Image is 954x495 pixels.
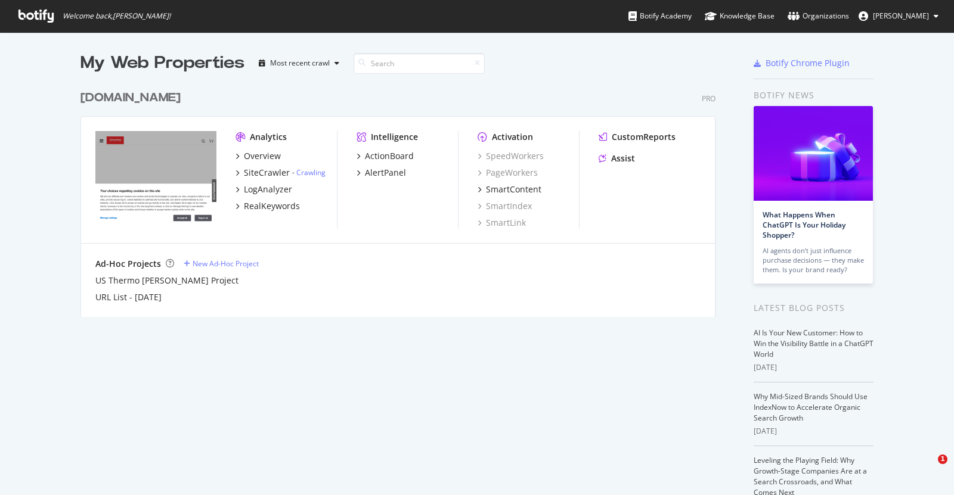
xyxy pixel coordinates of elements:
span: Genna Carbone [873,11,929,21]
div: Botify news [754,89,874,102]
div: Ad-Hoc Projects [95,258,161,270]
a: SmartLink [478,217,526,229]
div: Assist [611,152,635,164]
a: URL List - [DATE] [95,291,162,303]
a: PageWorkers [478,167,538,179]
a: US Thermo [PERSON_NAME] Project [95,275,238,287]
div: Analytics [250,131,287,143]
span: 1 [938,454,947,464]
div: Latest Blog Posts [754,301,874,315]
div: Most recent crawl [270,60,330,67]
img: What Happens When ChatGPT Is Your Holiday Shopper? [754,106,873,201]
div: SiteCrawler [244,167,290,179]
a: Why Mid-Sized Brands Should Use IndexNow to Accelerate Organic Search Growth [754,391,868,423]
a: SmartContent [478,183,541,195]
div: Knowledge Base [705,10,775,22]
div: CustomReports [612,131,676,143]
a: SiteCrawler- Crawling [236,167,326,179]
div: Botify Chrome Plugin [766,57,850,69]
a: Botify Chrome Plugin [754,57,850,69]
div: [DATE] [754,362,874,373]
div: [DOMAIN_NAME] [80,89,181,107]
div: ActionBoard [365,150,414,162]
a: Crawling [296,167,326,178]
div: New Ad-Hoc Project [193,259,259,269]
div: Overview [244,150,281,162]
div: Organizations [788,10,849,22]
a: AlertPanel [357,167,406,179]
div: AI agents don’t just influence purchase decisions — they make them. Is your brand ready? [763,246,864,275]
div: - [292,167,326,178]
div: Pro [702,94,715,104]
button: Most recent crawl [254,54,344,73]
a: SmartIndex [478,200,532,212]
a: LogAnalyzer [236,183,292,195]
div: grid [80,75,725,317]
div: Botify Academy [628,10,692,22]
span: Welcome back, [PERSON_NAME] ! [63,11,171,21]
div: My Web Properties [80,51,244,75]
div: LogAnalyzer [244,183,292,195]
a: New Ad-Hoc Project [184,259,259,269]
a: RealKeywords [236,200,300,212]
a: Assist [599,152,635,164]
a: SpeedWorkers [478,150,544,162]
div: SmartContent [486,183,541,195]
div: [DATE] [754,426,874,437]
div: AlertPanel [365,167,406,179]
a: Overview [236,150,281,162]
a: ActionBoard [357,150,414,162]
a: AI Is Your New Customer: How to Win the Visibility Battle in a ChatGPT World [754,328,874,359]
div: Activation [492,131,533,143]
input: Search [354,53,485,74]
button: [PERSON_NAME] [849,7,948,26]
a: CustomReports [599,131,676,143]
iframe: Intercom live chat [913,454,942,483]
div: Intelligence [371,131,418,143]
a: [DOMAIN_NAME] [80,89,185,107]
div: RealKeywords [244,200,300,212]
a: What Happens When ChatGPT Is Your Holiday Shopper? [763,210,845,240]
img: thermofisher.com [95,131,216,228]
